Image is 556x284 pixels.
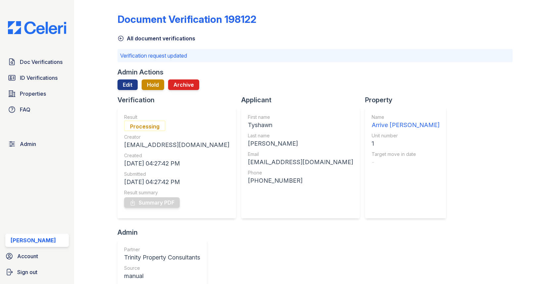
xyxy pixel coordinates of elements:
div: Applicant [241,95,365,105]
button: Hold [142,79,164,90]
a: Sign out [3,265,71,279]
span: Account [17,252,38,260]
div: Admin Actions [117,68,163,77]
div: manual [124,271,200,281]
div: Email [248,151,353,158]
div: [PERSON_NAME] [11,236,56,244]
div: Property [365,95,451,105]
div: Result summary [124,189,229,196]
a: FAQ [5,103,69,116]
a: ID Verifications [5,71,69,84]
a: Edit [117,79,138,90]
p: Verification request updated [120,52,510,60]
button: Archive [168,79,199,90]
div: Verification [117,95,241,105]
div: Last name [248,132,353,139]
div: Document Verification 198122 [117,13,256,25]
div: Partner [124,246,200,253]
div: Arrive [PERSON_NAME] [372,120,440,130]
div: Name [372,114,440,120]
span: FAQ [20,106,30,114]
a: Doc Verifications [5,55,69,69]
span: Doc Verifications [20,58,63,66]
a: Name Arrive [PERSON_NAME] [372,114,440,130]
div: [DATE] 04:27:42 PM [124,159,229,168]
div: - [372,158,440,167]
div: 1 [372,139,440,148]
div: Phone [248,169,353,176]
div: Creator [124,134,229,140]
div: Result [124,114,229,120]
a: Admin [5,137,69,151]
span: Admin [20,140,36,148]
span: Sign out [17,268,37,276]
div: [PHONE_NUMBER] [248,176,353,185]
div: [DATE] 04:27:42 PM [124,177,229,187]
div: Tyshawn [248,120,353,130]
div: Target move in date [372,151,440,158]
div: Submitted [124,171,229,177]
div: Unit number [372,132,440,139]
a: Properties [5,87,69,100]
img: CE_Logo_Blue-a8612792a0a2168367f1c8372b55b34899dd931a85d93a1a3d3e32e68fde9ad4.png [3,21,71,34]
span: ID Verifications [20,74,58,82]
div: [PERSON_NAME] [248,139,353,148]
div: Processing [124,120,165,131]
div: [EMAIL_ADDRESS][DOMAIN_NAME] [248,158,353,167]
div: Trinity Property Consultants [124,253,200,262]
span: Properties [20,90,46,98]
a: Account [3,250,71,263]
div: Source [124,265,200,271]
div: First name [248,114,353,120]
div: [EMAIL_ADDRESS][DOMAIN_NAME] [124,140,229,150]
a: All document verifications [117,34,195,42]
div: Created [124,152,229,159]
div: Admin [117,228,212,237]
